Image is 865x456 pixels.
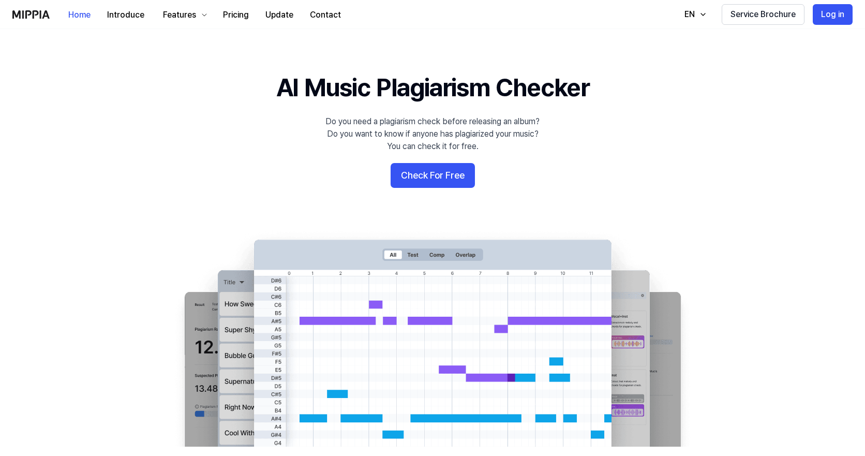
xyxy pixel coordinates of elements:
div: Do you need a plagiarism check before releasing an album? Do you want to know if anyone has plagi... [325,115,540,153]
button: EN [674,4,713,25]
a: Home [60,1,99,29]
button: Log in [813,4,853,25]
button: Update [257,5,302,25]
button: Home [60,5,99,25]
h1: AI Music Plagiarism Checker [276,70,589,105]
button: Check For Free [391,163,475,188]
div: EN [682,8,697,21]
img: main Image [163,229,702,447]
button: Features [153,5,215,25]
img: logo [12,10,50,19]
button: Introduce [99,5,153,25]
div: Features [161,9,198,21]
button: Contact [302,5,349,25]
a: Update [257,1,302,29]
button: Service Brochure [722,4,804,25]
button: Pricing [215,5,257,25]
